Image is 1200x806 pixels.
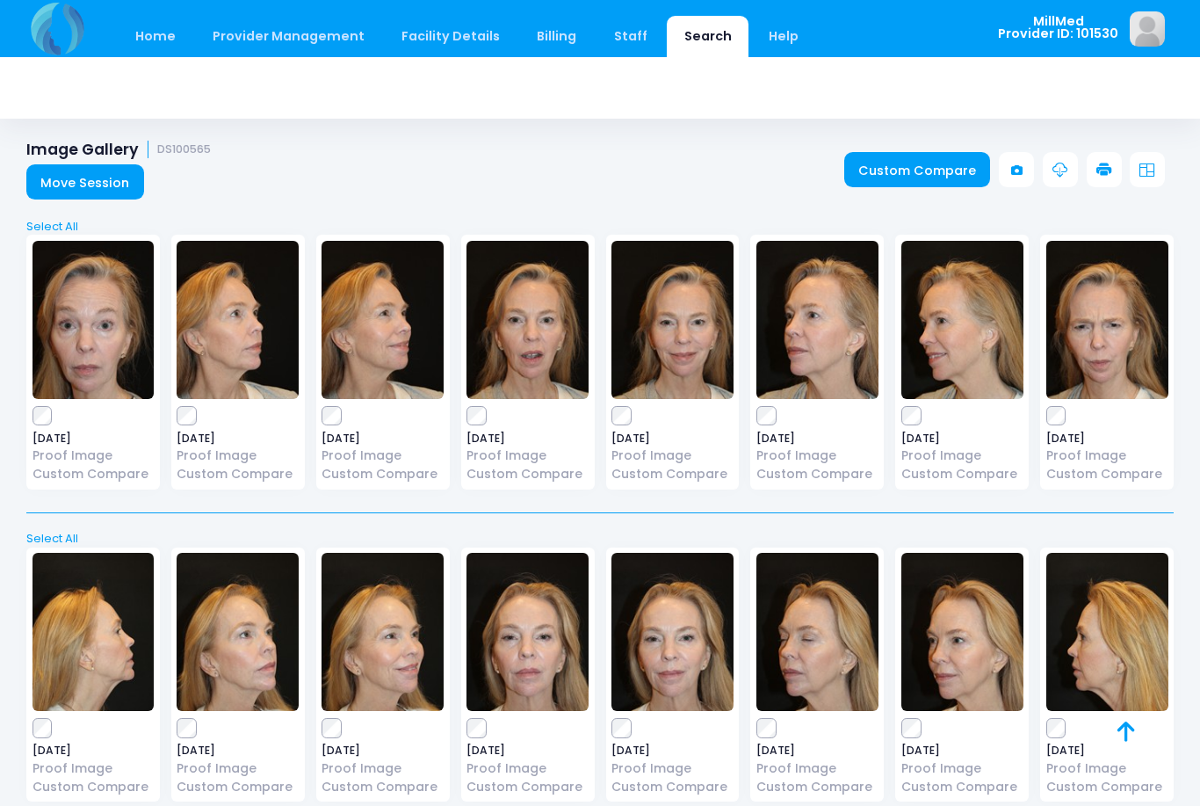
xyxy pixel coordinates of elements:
h1: Image Gallery [26,141,211,159]
a: Proof Image [756,759,878,778]
a: Custom Compare [611,778,734,796]
a: Custom Compare [1046,778,1168,796]
a: Custom Compare [466,778,589,796]
img: image [756,553,878,711]
a: Select All [21,530,1180,548]
a: Custom Compare [901,778,1023,796]
small: DS100565 [157,143,211,156]
img: image [901,241,1023,399]
span: MillMed Provider ID: 101530 [998,15,1118,40]
img: image [756,241,878,399]
span: [DATE] [1046,433,1168,444]
span: [DATE] [756,433,878,444]
a: Proof Image [177,447,299,465]
span: [DATE] [901,433,1023,444]
a: Custom Compare [177,778,299,796]
a: Staff [596,16,664,57]
a: Custom Compare [177,465,299,483]
img: image [1046,241,1168,399]
span: [DATE] [33,433,155,444]
img: image [1046,553,1168,711]
a: Custom Compare [611,465,734,483]
a: Custom Compare [1046,465,1168,483]
img: image [611,553,734,711]
a: Custom Compare [33,465,155,483]
span: [DATE] [322,745,444,756]
img: image [466,241,589,399]
a: Proof Image [611,447,734,465]
img: image [466,553,589,711]
a: Facility Details [385,16,517,57]
span: [DATE] [466,433,589,444]
span: [DATE] [466,745,589,756]
img: image [33,241,155,399]
a: Proof Image [322,447,444,465]
span: [DATE] [322,433,444,444]
a: Proof Image [177,759,299,778]
a: Custom Compare [844,152,991,187]
a: Select All [21,218,1180,236]
img: image [611,241,734,399]
span: [DATE] [611,745,734,756]
a: Proof Image [33,759,155,778]
a: Provider Management [195,16,381,57]
span: [DATE] [611,433,734,444]
a: Proof Image [1046,447,1168,465]
a: Proof Image [756,447,878,465]
a: Help [752,16,816,57]
a: Custom Compare [322,778,444,796]
a: Custom Compare [756,778,878,796]
img: image [322,553,444,711]
a: Custom Compare [756,465,878,483]
img: image [901,553,1023,711]
img: image [177,241,299,399]
a: Home [118,16,192,57]
a: Proof Image [901,759,1023,778]
img: image [177,553,299,711]
img: image [1130,11,1165,47]
img: image [322,241,444,399]
a: Proof Image [322,759,444,778]
a: Search [667,16,748,57]
a: Proof Image [901,447,1023,465]
span: [DATE] [901,745,1023,756]
a: Move Session [26,164,144,200]
a: Custom Compare [901,465,1023,483]
a: Proof Image [611,759,734,778]
a: Custom Compare [322,465,444,483]
a: Proof Image [466,447,589,465]
a: Custom Compare [33,778,155,796]
a: Proof Image [1046,759,1168,778]
a: Proof Image [33,447,155,465]
span: [DATE] [1046,745,1168,756]
img: image [33,553,155,711]
a: Custom Compare [466,465,589,483]
span: [DATE] [177,433,299,444]
span: [DATE] [756,745,878,756]
span: [DATE] [177,745,299,756]
span: [DATE] [33,745,155,756]
a: Proof Image [466,759,589,778]
a: Billing [520,16,594,57]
